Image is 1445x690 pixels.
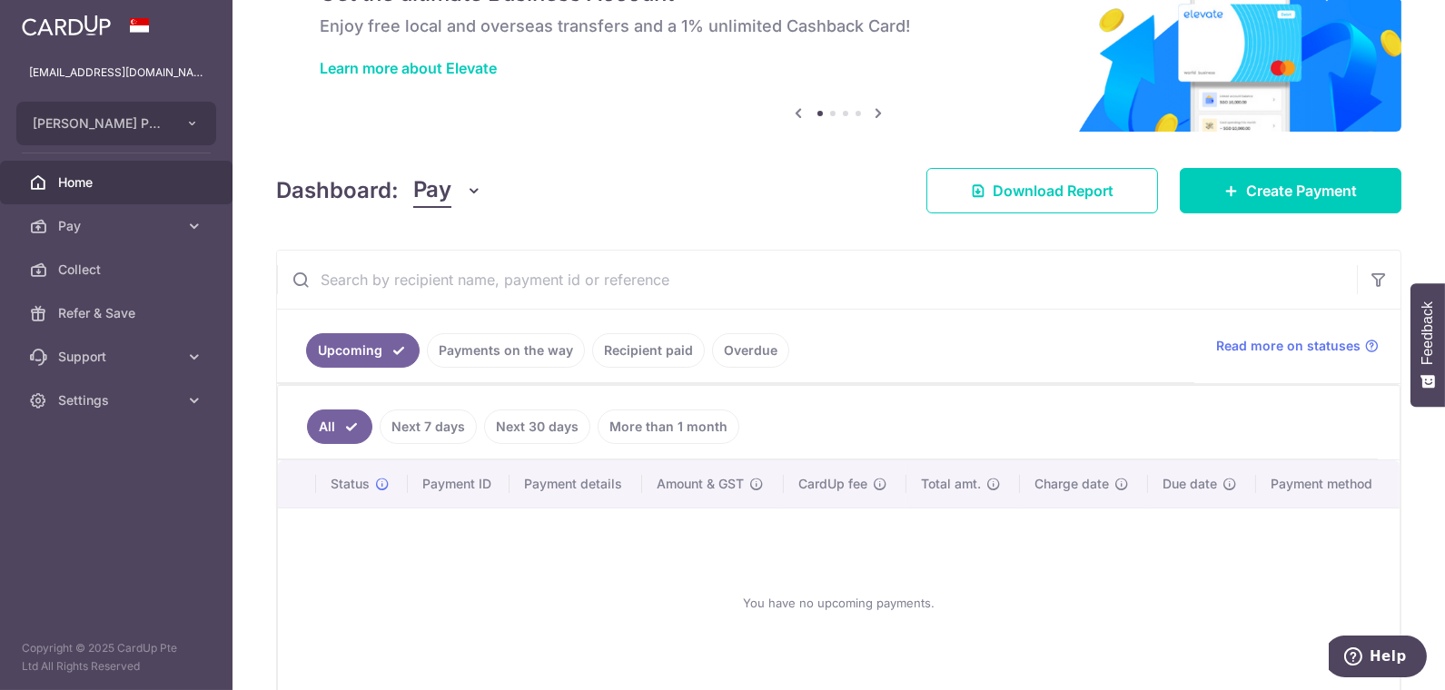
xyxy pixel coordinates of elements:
h4: Dashboard: [276,174,399,207]
span: Collect [58,261,178,279]
a: Payments on the way [427,333,585,368]
a: Learn more about Elevate [320,59,497,77]
a: Next 30 days [484,409,590,444]
a: Upcoming [306,333,420,368]
span: Total amt. [921,475,981,493]
input: Search by recipient name, payment id or reference [277,251,1357,309]
span: Support [58,348,178,366]
a: Read more on statuses [1216,337,1379,355]
th: Payment ID [408,460,510,508]
span: Home [58,173,178,192]
span: Amount & GST [657,475,744,493]
button: Feedback - Show survey [1410,283,1445,407]
span: Create Payment [1246,180,1357,202]
span: Due date [1163,475,1217,493]
button: [PERSON_NAME] PTE. LTD. [16,102,216,145]
img: CardUp [22,15,111,36]
span: Charge date [1034,475,1109,493]
span: CardUp fee [798,475,867,493]
button: Pay [413,173,483,208]
span: Read more on statuses [1216,337,1361,355]
h6: Enjoy free local and overseas transfers and a 1% unlimited Cashback Card! [320,15,1358,37]
a: Overdue [712,333,789,368]
span: Pay [413,173,451,208]
a: All [307,409,372,444]
iframe: Opens a widget where you can find more information [1329,636,1427,681]
p: [EMAIL_ADDRESS][DOMAIN_NAME] [29,64,203,82]
a: Create Payment [1180,168,1401,213]
a: More than 1 month [598,409,739,444]
span: Download Report [993,180,1113,202]
a: Next 7 days [380,409,477,444]
span: Pay [58,217,178,235]
span: [PERSON_NAME] PTE. LTD. [33,114,167,133]
span: Refer & Save [58,304,178,322]
th: Payment details [510,460,642,508]
a: Recipient paid [592,333,705,368]
th: Payment method [1256,460,1400,508]
div: You have no upcoming payments. [300,523,1378,683]
span: Feedback [1420,301,1436,365]
span: Status [331,475,370,493]
a: Download Report [926,168,1158,213]
span: Settings [58,391,178,409]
